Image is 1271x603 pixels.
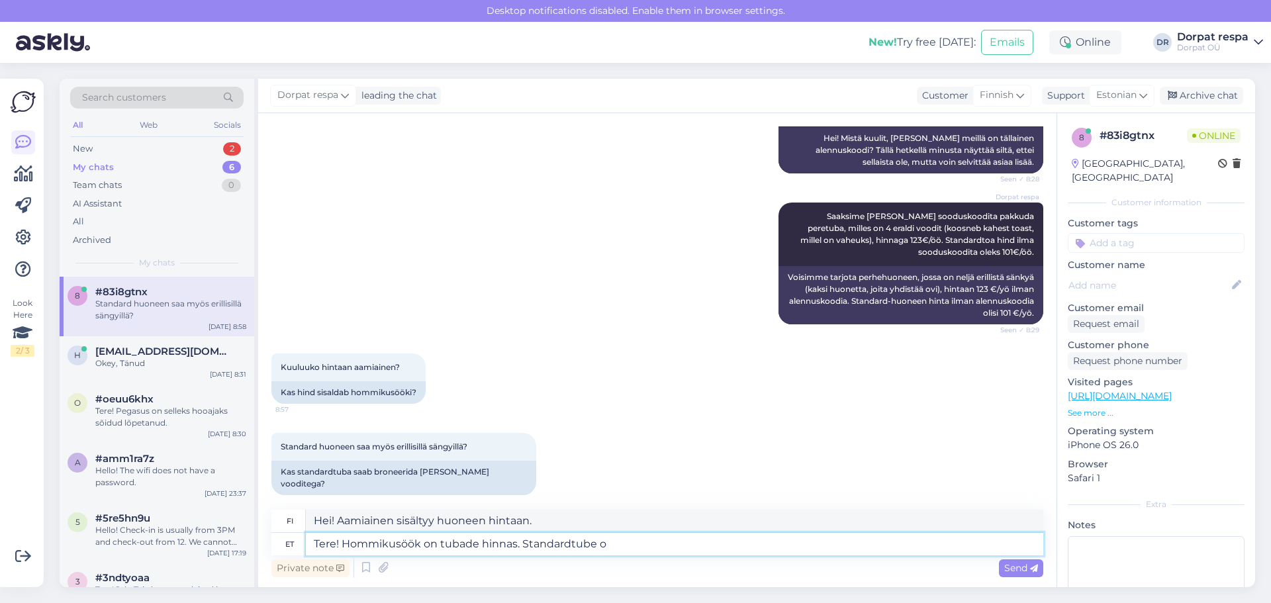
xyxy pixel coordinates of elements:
[1068,471,1245,485] p: Safari 1
[1049,30,1121,54] div: Online
[271,559,350,577] div: Private note
[869,36,897,48] b: New!
[1068,352,1188,370] div: Request phone number
[75,457,81,467] span: a
[1068,498,1245,510] div: Extra
[1153,33,1172,52] div: DR
[277,88,338,103] span: Dorpat respa
[73,161,114,174] div: My chats
[1068,197,1245,209] div: Customer information
[981,30,1033,55] button: Emails
[275,496,325,506] span: 8:58
[778,127,1043,173] div: Hei! Mistä kuulit, [PERSON_NAME] meillä on tällainen alennuskoodi? Tällä hetkellä minusta näyttää...
[271,381,426,404] div: Kas hind sisaldab hommikusööki?
[285,533,294,555] div: et
[95,346,233,357] span: heli94@icloud.com
[1096,88,1137,103] span: Estonian
[869,34,976,50] div: Try free [DATE]:
[1177,42,1248,53] div: Dorpat OÜ
[95,453,154,465] span: #amm1ra7z
[1068,424,1245,438] p: Operating system
[95,357,246,369] div: Okey, Tänud
[1177,32,1263,53] a: Dorpat respaDorpat OÜ
[1100,128,1187,144] div: # 83i8gtnx
[208,429,246,439] div: [DATE] 8:30
[211,116,244,134] div: Socials
[95,524,246,548] div: Hello! Check-in is usually from 3PM and check-out from 12. We cannot guarantee early check-in fro...
[1068,278,1229,293] input: Add name
[1177,32,1248,42] div: Dorpat respa
[778,266,1043,324] div: Voisimme tarjota perhehuoneen, jossa on neljä erillistä sänkyä (kaksi huonetta, joita yhdistää ov...
[74,350,81,360] span: h
[271,461,536,495] div: Kas standardtuba saab broneerida [PERSON_NAME] vooditega?
[800,211,1036,257] span: Saaksime [PERSON_NAME] sooduskoodita pakkuda peretuba, milles on 4 eraldi voodit (koosneb kahest ...
[1068,216,1245,230] p: Customer tags
[1160,87,1243,105] div: Archive chat
[222,161,241,174] div: 6
[73,234,111,247] div: Archived
[73,179,122,192] div: Team chats
[1187,128,1241,143] span: Online
[1068,518,1245,532] p: Notes
[1068,375,1245,389] p: Visited pages
[990,192,1039,202] span: Dorpat respa
[70,116,85,134] div: All
[1072,157,1218,185] div: [GEOGRAPHIC_DATA], [GEOGRAPHIC_DATA]
[356,89,437,103] div: leading the chat
[275,404,325,414] span: 8:57
[75,517,80,527] span: 5
[137,116,160,134] div: Web
[1068,315,1145,333] div: Request email
[95,393,154,405] span: #oeuu6khx
[990,174,1039,184] span: Seen ✓ 8:28
[1079,132,1084,142] span: 8
[281,441,467,451] span: Standard huoneen saa myös erillisillä sängyillä?
[287,510,293,532] div: fi
[1004,562,1038,574] span: Send
[306,510,1043,532] textarea: Hei! Aamiainen sisältyy huoneen hintaan.
[281,362,400,372] span: Kuuluuko hintaan aamiainen?
[207,548,246,558] div: [DATE] 17:19
[11,297,34,357] div: Look Here
[990,325,1039,335] span: Seen ✓ 8:29
[95,298,246,322] div: Standard huoneen saa myös erillisillä sängyillä?
[95,286,148,298] span: #83i8gtnx
[1068,233,1245,253] input: Add a tag
[74,398,81,408] span: o
[73,215,84,228] div: All
[223,142,241,156] div: 2
[75,291,80,301] span: 8
[95,465,246,488] div: Hello! The wifi does not have a password.
[139,257,175,269] span: My chats
[1068,438,1245,452] p: iPhone OS 26.0
[75,577,80,586] span: 3
[209,322,246,332] div: [DATE] 8:58
[11,345,34,357] div: 2 / 3
[73,197,122,210] div: AI Assistant
[222,179,241,192] div: 0
[82,91,166,105] span: Search customers
[1068,301,1245,315] p: Customer email
[1068,407,1245,419] p: See more ...
[306,533,1043,555] textarea: Tere! Hommikusöök on tubade hinnas. Standardtube o
[1068,390,1172,402] a: [URL][DOMAIN_NAME]
[95,512,150,524] span: #5re5hn9u
[1068,258,1245,272] p: Customer name
[1068,457,1245,471] p: Browser
[210,369,246,379] div: [DATE] 8:31
[205,488,246,498] div: [DATE] 23:37
[95,405,246,429] div: Tere! Pegasus on selleks hooajaks sõidud lõpetanud.
[980,88,1013,103] span: Finnish
[1042,89,1085,103] div: Support
[95,572,150,584] span: #3ndtyoaa
[73,142,93,156] div: New
[1068,338,1245,352] p: Customer phone
[11,89,36,115] img: Askly Logo
[917,89,968,103] div: Customer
